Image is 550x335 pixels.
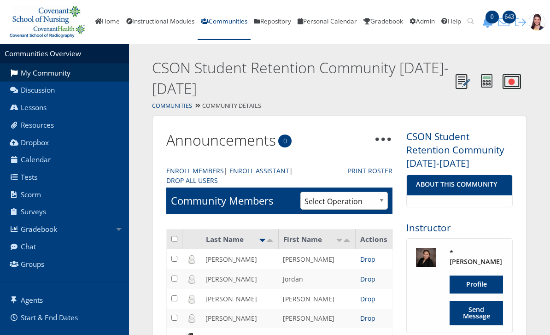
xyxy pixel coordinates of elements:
[201,249,278,269] td: [PERSON_NAME]
[406,130,513,170] h3: CSON Student Retention Community [DATE]-[DATE]
[278,229,356,250] td: First Name
[201,309,278,329] td: [PERSON_NAME]
[278,249,356,269] td: [PERSON_NAME]
[496,17,512,28] button: 643
[201,289,278,309] td: [PERSON_NAME]
[450,301,503,325] a: Send Message
[360,4,406,41] a: Gradebook
[496,17,512,26] a: 643
[450,276,503,294] a: Profile
[503,74,521,89] img: Record Video Note
[5,49,81,59] a: Communities Overview
[166,166,334,185] div: | |
[360,294,375,303] a: Drop
[123,4,198,41] a: Instructional Modules
[360,314,375,323] a: Drop
[278,289,356,309] td: [PERSON_NAME]
[171,194,273,208] h1: Community Members
[259,239,266,242] img: asc_active.png
[229,166,289,176] a: Enroll Assistant
[486,11,499,24] span: 0
[266,239,274,242] img: desc.png
[152,58,451,99] h2: CSON Student Retention Community [DATE]-[DATE]
[406,221,513,235] h3: Instructor
[278,135,292,147] span: 0
[166,166,224,176] a: Enroll Members
[201,269,278,289] td: [PERSON_NAME]
[360,255,375,264] a: Drop
[479,17,496,26] a: 0
[360,275,375,283] a: Drop
[166,176,218,185] a: Drop All Users
[416,180,503,189] h4: About This Community
[481,74,492,88] img: Calculator
[529,14,545,30] img: 1943_125_125.jpg
[479,17,496,28] button: 0
[166,130,276,150] a: Announcements
[356,229,392,250] td: Actions
[503,11,516,24] span: 643
[450,248,503,266] h4: *[PERSON_NAME]
[129,100,550,113] div: Community Details
[251,4,294,41] a: Repository
[278,269,356,289] td: Jordan
[438,4,464,41] a: Help
[416,248,436,268] img: 2687_125_125.jpg
[343,239,351,242] img: desc.png
[92,4,123,41] a: Home
[294,4,360,41] a: Personal Calendar
[201,229,278,250] td: Last Name
[456,74,470,89] img: Notes
[152,102,192,110] a: Communities
[406,4,438,41] a: Admin
[198,4,251,41] a: Communities
[336,239,343,242] img: asc.png
[348,166,392,176] a: Print Roster
[278,309,356,329] td: [PERSON_NAME]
